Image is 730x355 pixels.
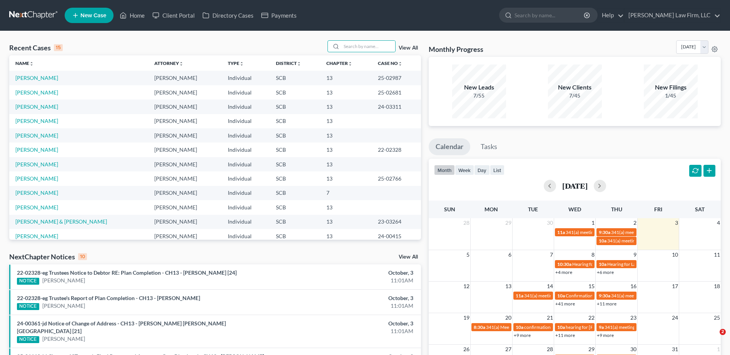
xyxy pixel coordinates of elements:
span: 9a [599,324,604,330]
span: 341(a) meeting for [PERSON_NAME] [611,293,685,299]
td: Individual [222,100,270,114]
a: View All [399,254,418,260]
td: SCB [270,157,320,171]
td: 13 [320,114,372,128]
div: 7/55 [452,92,506,100]
td: [PERSON_NAME] [148,128,222,143]
td: [PERSON_NAME] [148,85,222,100]
div: New Filings [644,83,698,92]
span: 10 [671,250,679,259]
a: 24-00361-jd Notice of Change of Address - CH13 - [PERSON_NAME] [PERSON_NAME][GEOGRAPHIC_DATA] [21] [17,320,226,334]
span: 8:30a [474,324,485,330]
td: 13 [320,143,372,157]
span: 28 [463,218,470,227]
td: [PERSON_NAME] [148,171,222,186]
a: [PERSON_NAME] [15,161,58,168]
span: 15 [588,282,595,291]
span: 31 [671,345,679,354]
i: unfold_more [398,61,403,66]
a: +9 more [597,332,614,338]
span: 27 [504,345,512,354]
td: Individual [222,143,270,157]
span: Hearing for La [PERSON_NAME] [607,261,673,267]
a: [PERSON_NAME] [15,103,58,110]
td: Individual [222,85,270,100]
span: 9 [633,250,637,259]
div: 7/45 [548,92,602,100]
td: 24-00415 [372,229,421,243]
td: SCB [270,171,320,186]
span: 10a [599,238,606,244]
td: SCB [270,85,320,100]
a: +9 more [514,332,531,338]
td: 13 [320,229,372,243]
span: 341(a) meeting for [PERSON_NAME] [607,238,682,244]
a: Directory Cases [199,8,257,22]
div: 15 [54,44,63,51]
span: 11 [713,250,721,259]
span: 341(a) meeting for [PERSON_NAME] [611,229,685,235]
h3: Monthly Progress [429,45,483,54]
a: [PERSON_NAME] & [PERSON_NAME] [15,218,107,225]
td: [PERSON_NAME] [148,229,222,243]
span: 10a [557,324,565,330]
span: 10a [516,324,523,330]
span: 24 [671,313,679,322]
button: day [474,165,490,175]
span: 11a [516,293,523,299]
div: 11:01AM [286,327,413,335]
div: New Leads [452,83,506,92]
span: 23 [630,313,637,322]
span: 30 [546,218,554,227]
i: unfold_more [297,61,301,66]
div: NOTICE [17,278,39,285]
div: NOTICE [17,336,39,343]
td: Individual [222,128,270,143]
span: 13 [504,282,512,291]
a: +11 more [555,332,575,338]
span: 341(a) Meeting of Creditors for [PERSON_NAME] [486,324,586,330]
td: [PERSON_NAME] [148,157,222,171]
td: SCB [270,114,320,128]
td: 13 [320,71,372,85]
td: 23-03264 [372,215,421,229]
td: 25-02766 [372,171,421,186]
a: Calendar [429,138,470,155]
td: 13 [320,128,372,143]
a: +4 more [555,269,572,275]
div: NOTICE [17,303,39,310]
a: [PERSON_NAME] [15,175,58,182]
span: 4 [716,218,721,227]
td: SCB [270,215,320,229]
a: [PERSON_NAME] [42,277,85,284]
div: Recent Cases [9,43,63,52]
td: 22-02328 [372,143,421,157]
span: 10a [557,293,565,299]
iframe: Intercom live chat [704,329,722,347]
td: SCB [270,186,320,200]
i: unfold_more [29,61,34,66]
td: SCB [270,100,320,114]
span: Confirmation Hearing for [PERSON_NAME] [566,293,654,299]
a: [PERSON_NAME] [15,132,58,139]
a: Chapterunfold_more [326,60,352,66]
span: 1 [591,218,595,227]
a: [PERSON_NAME] [42,335,85,343]
i: unfold_more [348,61,352,66]
span: 26 [463,345,470,354]
i: unfold_more [239,61,244,66]
span: 5 [466,250,470,259]
td: 13 [320,85,372,100]
a: [PERSON_NAME] [15,89,58,96]
span: Wed [568,206,581,212]
span: 7 [549,250,554,259]
span: Sat [695,206,705,212]
div: 10 [78,253,87,260]
a: Typeunfold_more [228,60,244,66]
span: 341(a) meeting for [PERSON_NAME] & [PERSON_NAME] [524,293,639,299]
span: 3 [674,218,679,227]
span: 341(a) meeting for [PERSON_NAME] [566,229,640,235]
td: Individual [222,215,270,229]
a: +6 more [597,269,614,275]
a: [PERSON_NAME] [15,146,58,153]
